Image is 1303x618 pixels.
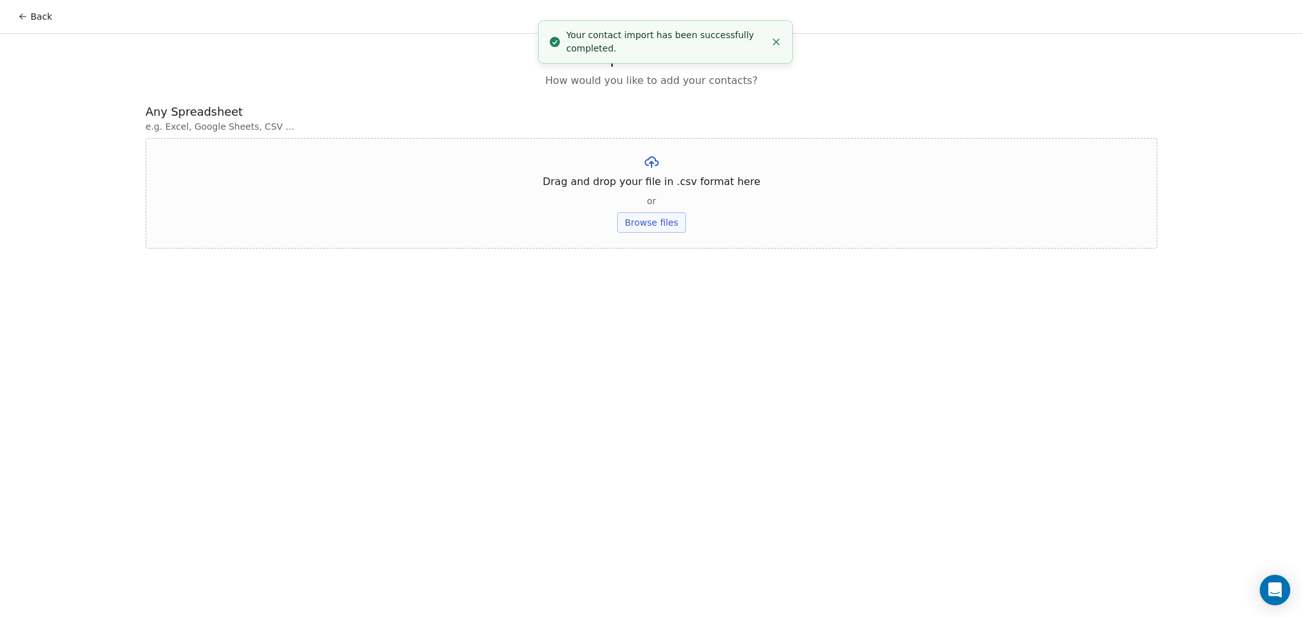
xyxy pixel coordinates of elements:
button: Browse files [617,212,686,233]
span: or [647,195,656,207]
button: Close toast [768,34,784,50]
div: Your contact import has been successfully completed. [566,29,765,55]
span: Any Spreadsheet [146,104,1157,120]
span: Drag and drop your file in .csv format here [543,174,760,189]
span: e.g. Excel, Google Sheets, CSV ... [146,120,1157,133]
button: Back [10,5,60,28]
div: Open Intercom Messenger [1260,575,1290,605]
span: How would you like to add your contacts? [545,73,758,88]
